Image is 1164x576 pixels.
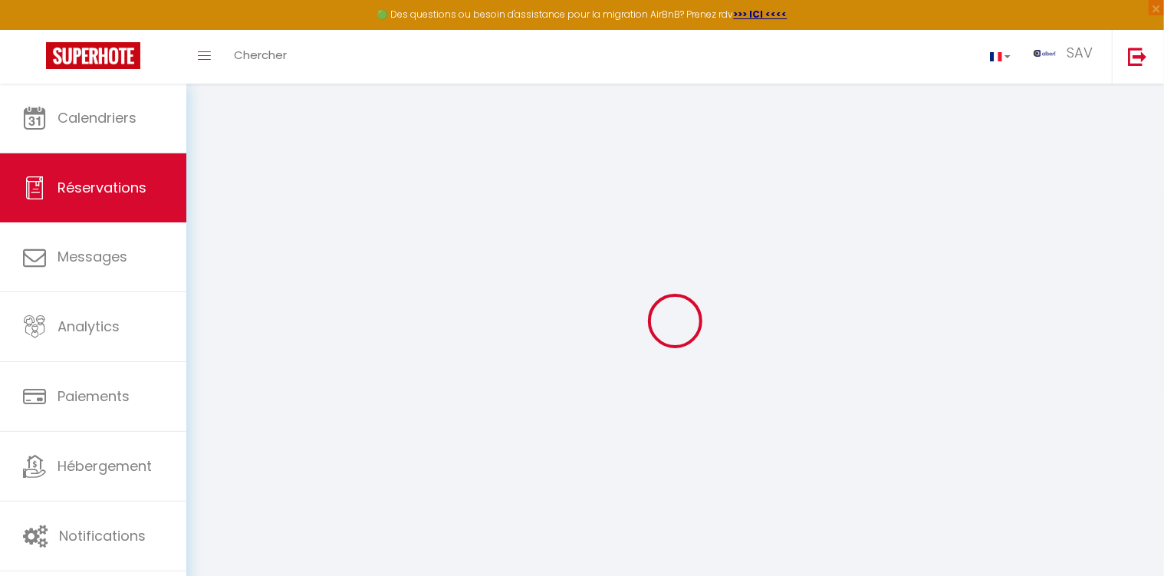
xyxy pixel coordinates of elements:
[734,8,788,21] a: >>> ICI <<<<
[58,108,136,127] span: Calendriers
[1067,43,1093,62] span: SAV
[58,178,146,197] span: Réservations
[1034,50,1057,57] img: ...
[222,30,298,84] a: Chercher
[58,456,152,476] span: Hébergement
[58,247,127,266] span: Messages
[1128,47,1147,66] img: logout
[59,526,146,545] span: Notifications
[1022,30,1112,84] a: ... SAV
[58,317,120,336] span: Analytics
[234,47,287,63] span: Chercher
[46,42,140,69] img: Super Booking
[58,387,130,406] span: Paiements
